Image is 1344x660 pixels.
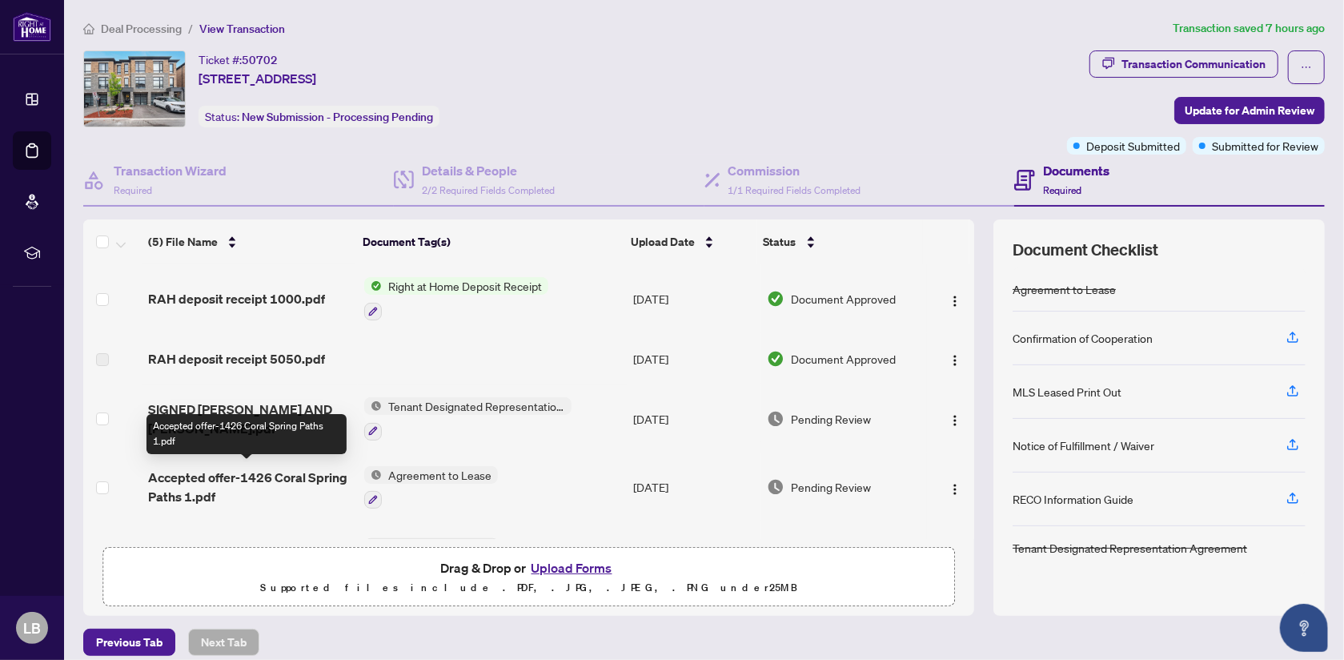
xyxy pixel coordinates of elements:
[791,350,896,368] span: Document Approved
[148,289,325,308] span: RAH deposit receipt 1000.pdf
[364,277,382,295] img: Status Icon
[114,161,227,180] h4: Transaction Wizard
[199,69,316,88] span: [STREET_ADDRESS]
[113,578,945,598] p: Supported files include .PDF, .JPG, .JPEG, .PNG under 25 MB
[942,534,968,560] button: Logo
[148,537,240,557] span: RBC SLIPx2.pdf
[83,629,175,656] button: Previous Tab
[188,629,259,656] button: Next Tab
[767,538,784,556] img: Document Status
[13,12,51,42] img: logo
[148,400,351,438] span: SIGNED [PERSON_NAME] AND [PERSON_NAME].pdf
[628,384,761,453] td: [DATE]
[1013,383,1121,400] div: MLS Leased Print Out
[1013,490,1133,508] div: RECO Information Guide
[628,453,761,522] td: [DATE]
[1013,239,1158,261] span: Document Checklist
[382,277,548,295] span: Right at Home Deposit Receipt
[199,22,285,36] span: View Transaction
[791,478,871,496] span: Pending Review
[422,161,555,180] h4: Details & People
[1043,184,1081,196] span: Required
[148,468,351,506] span: Accepted offer-1426 Coral Spring Paths 1.pdf
[364,466,498,509] button: Status IconAgreement to Lease
[382,397,572,415] span: Tenant Designated Representation Agreement
[791,538,896,556] span: Document Approved
[1013,329,1153,347] div: Confirmation of Cooperation
[101,22,182,36] span: Deal Processing
[628,333,761,384] td: [DATE]
[757,219,923,264] th: Status
[1301,62,1312,73] span: ellipsis
[624,219,757,264] th: Upload Date
[23,617,41,639] span: LB
[767,410,784,428] img: Document Status
[949,414,961,427] img: Logo
[199,106,439,127] div: Status:
[1280,604,1328,652] button: Open asap
[1121,51,1266,77] div: Transaction Communication
[1185,98,1314,123] span: Update for Admin Review
[148,233,218,251] span: (5) File Name
[942,286,968,312] button: Logo
[114,184,152,196] span: Required
[1013,437,1154,454] div: Notice of Fulfillment / Waiver
[728,161,861,180] h4: Commission
[364,466,382,484] img: Status Icon
[628,521,761,573] td: [DATE]
[199,50,278,69] div: Ticket #:
[146,414,347,454] div: Accepted offer-1426 Coral Spring Paths 1.pdf
[84,51,185,127] img: IMG-E12186270_1.jpg
[1013,280,1116,298] div: Agreement to Lease
[364,277,548,320] button: Status IconRight at Home Deposit Receipt
[148,349,325,368] span: RAH deposit receipt 5050.pdf
[1043,161,1109,180] h4: Documents
[96,630,162,655] span: Previous Tab
[242,53,278,67] span: 50702
[364,397,572,441] button: Status IconTenant Designated Representation Agreement
[1212,137,1318,155] span: Submitted for Review
[1013,539,1247,557] div: Tenant Designated Representation Agreement
[631,233,695,251] span: Upload Date
[791,410,871,428] span: Pending Review
[767,478,784,496] img: Document Status
[242,110,433,124] span: New Submission - Processing Pending
[382,466,498,484] span: Agreement to Lease
[767,350,784,368] img: Document Status
[949,295,961,308] img: Logo
[949,354,961,367] img: Logo
[103,548,954,607] span: Drag & Drop orUpload FormsSupported files include .PDF, .JPG, .JPEG, .PNG under25MB
[942,474,968,500] button: Logo
[949,483,961,496] img: Logo
[767,290,784,308] img: Document Status
[83,23,94,34] span: home
[1174,97,1325,124] button: Update for Admin Review
[1089,50,1278,78] button: Transaction Communication
[728,184,861,196] span: 1/1 Required Fields Completed
[791,290,896,308] span: Document Approved
[1173,19,1325,38] article: Transaction saved 7 hours ago
[942,406,968,432] button: Logo
[422,184,555,196] span: 2/2 Required Fields Completed
[142,219,356,264] th: (5) File Name
[942,346,968,372] button: Logo
[364,397,382,415] img: Status Icon
[1086,137,1180,155] span: Deposit Submitted
[764,233,796,251] span: Status
[527,557,617,578] button: Upload Forms
[356,219,624,264] th: Document Tag(s)
[441,557,617,578] span: Drag & Drop or
[188,19,193,38] li: /
[628,264,761,333] td: [DATE]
